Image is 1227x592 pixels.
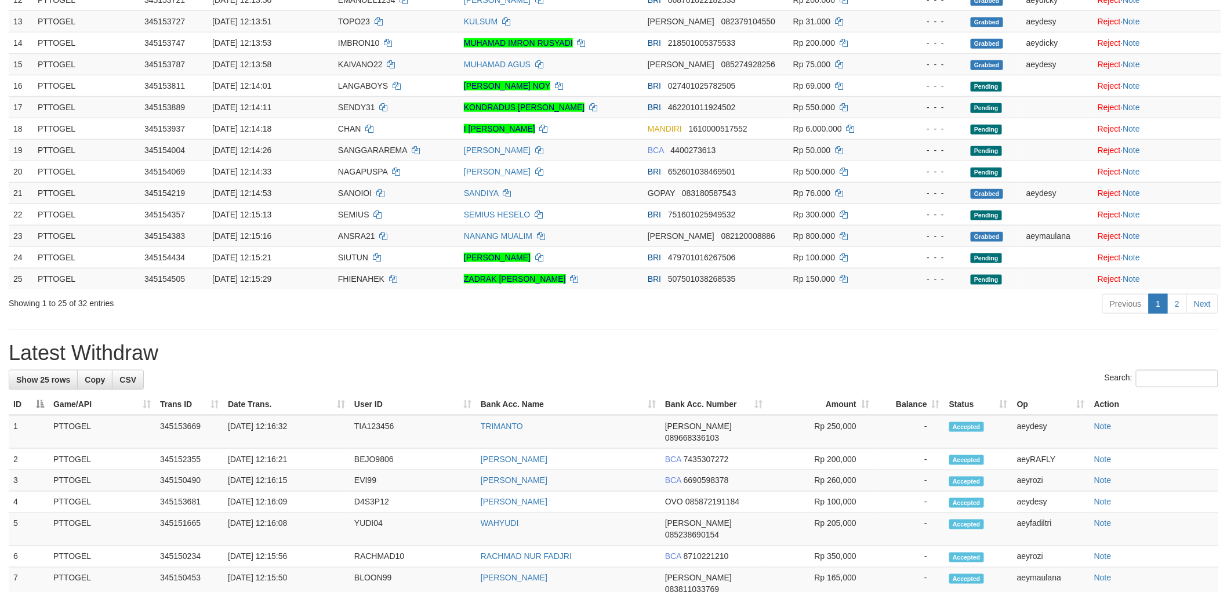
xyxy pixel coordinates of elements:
[1093,75,1221,96] td: ·
[49,492,155,513] td: PTTOGEL
[648,103,661,112] span: BRI
[793,60,831,69] span: Rp 75.000
[900,37,961,49] div: - - -
[900,187,961,199] div: - - -
[481,552,572,561] a: RACHMAD NUR FADJRI
[33,268,140,289] td: PTTOGEL
[212,188,271,198] span: [DATE] 12:14:53
[9,342,1218,365] h1: Latest Withdraw
[721,17,775,26] span: Copy 082379104550 to clipboard
[49,415,155,449] td: PTTOGEL
[9,139,33,161] td: 19
[874,394,945,415] th: Balance: activate to sort column ascending
[668,274,736,284] span: Copy 507501038268535 to clipboard
[874,470,945,492] td: -
[1186,294,1218,314] a: Next
[33,75,140,96] td: PTTOGEL
[949,477,984,486] span: Accepted
[1098,253,1121,262] a: Reject
[464,167,531,176] a: [PERSON_NAME]
[1098,103,1121,112] a: Reject
[212,17,271,26] span: [DATE] 12:13:51
[1093,10,1221,32] td: ·
[155,415,223,449] td: 345153669
[1098,17,1121,26] a: Reject
[1167,294,1187,314] a: 2
[793,188,831,198] span: Rp 76.000
[1123,210,1141,219] a: Note
[1022,53,1093,75] td: aeydesy
[464,124,535,133] a: I [PERSON_NAME]
[1012,394,1090,415] th: Op: activate to sort column ascending
[223,415,350,449] td: [DATE] 12:16:32
[338,146,407,155] span: SANGGARAREMA
[900,59,961,70] div: - - -
[9,53,33,75] td: 15
[155,492,223,513] td: 345153681
[1090,394,1218,415] th: Action
[338,60,383,69] span: KAIVANO22
[767,415,874,449] td: Rp 250,000
[49,470,155,492] td: PTTOGEL
[971,189,1003,199] span: Grabbed
[874,449,945,470] td: -
[1123,17,1141,26] a: Note
[144,274,185,284] span: 345154505
[464,274,566,284] a: ZADRAK [PERSON_NAME]
[464,38,573,48] a: MUHAMAD IMRON RUSYADI
[900,273,961,285] div: - - -
[9,204,33,225] td: 22
[668,38,736,48] span: Copy 218501005375533 to clipboard
[668,253,736,262] span: Copy 479701016267506 to clipboard
[1094,455,1112,464] a: Note
[949,455,984,465] span: Accepted
[793,38,835,48] span: Rp 200.000
[1093,53,1221,75] td: ·
[350,492,476,513] td: D4S3P12
[665,455,681,464] span: BCA
[481,422,523,431] a: TRIMANTO
[900,144,961,156] div: - - -
[874,415,945,449] td: -
[721,60,775,69] span: Copy 085274928256 to clipboard
[144,81,185,90] span: 345153811
[112,370,144,390] a: CSV
[1123,81,1141,90] a: Note
[1093,204,1221,225] td: ·
[9,513,49,546] td: 5
[1093,161,1221,182] td: ·
[971,17,1003,27] span: Grabbed
[155,546,223,568] td: 345150234
[9,118,33,139] td: 18
[464,146,531,155] a: [PERSON_NAME]
[33,118,140,139] td: PTTOGEL
[481,497,547,507] a: [PERSON_NAME]
[223,492,350,513] td: [DATE] 12:16:09
[1012,470,1090,492] td: aeyrozi
[1098,231,1121,241] a: Reject
[684,476,729,485] span: Copy 6690598378 to clipboard
[1098,167,1121,176] a: Reject
[338,231,375,241] span: ANSRA21
[212,103,271,112] span: [DATE] 12:14:11
[1123,60,1141,69] a: Note
[338,188,372,198] span: SANOIOI
[793,103,835,112] span: Rp 550.000
[1093,118,1221,139] td: ·
[481,455,547,464] a: [PERSON_NAME]
[338,81,388,90] span: LANGABOYS
[945,394,1012,415] th: Status: activate to sort column ascending
[793,253,835,262] span: Rp 100.000
[1098,146,1121,155] a: Reject
[33,246,140,268] td: PTTOGEL
[350,546,476,568] td: RACHMAD10
[767,492,874,513] td: Rp 100,000
[33,10,140,32] td: PTTOGEL
[1105,370,1218,387] label: Search:
[9,415,49,449] td: 1
[464,103,585,112] a: KONDRADUS [PERSON_NAME]
[1098,81,1121,90] a: Reject
[144,146,185,155] span: 345154004
[648,188,675,198] span: GOPAY
[144,124,185,133] span: 345153937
